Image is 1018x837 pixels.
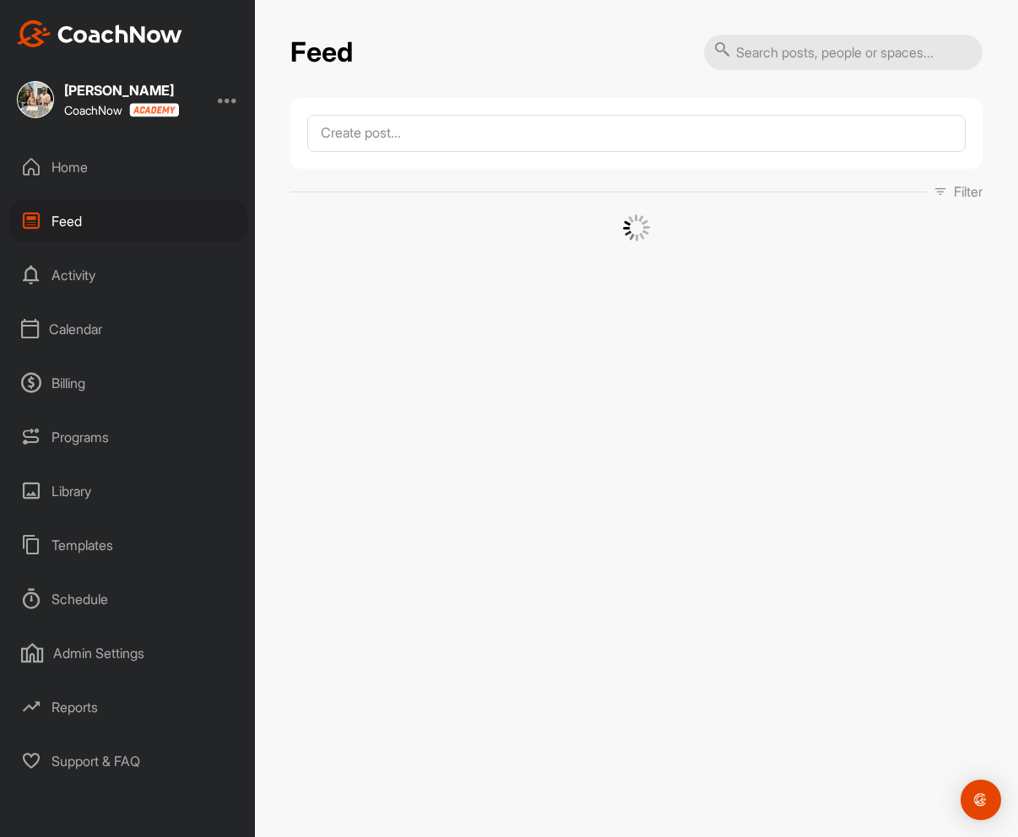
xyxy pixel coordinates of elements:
[17,81,54,118] img: square_84417cfe2ddda32c444fbe7f80486063.jpg
[9,308,247,350] div: Calendar
[9,740,247,782] div: Support & FAQ
[9,254,247,296] div: Activity
[9,146,247,188] div: Home
[9,200,247,242] div: Feed
[290,36,353,69] h2: Feed
[9,632,247,674] div: Admin Settings
[64,84,179,97] div: [PERSON_NAME]
[9,686,247,728] div: Reports
[704,35,983,70] input: Search posts, people or spaces...
[129,103,179,117] img: CoachNow acadmey
[954,181,983,202] p: Filter
[9,470,247,512] div: Library
[9,578,247,620] div: Schedule
[64,103,179,117] div: CoachNow
[17,20,182,47] img: CoachNow
[9,416,247,458] div: Programs
[9,362,247,404] div: Billing
[9,524,247,566] div: Templates
[961,780,1001,820] div: Open Intercom Messenger
[623,214,650,241] img: G6gVgL6ErOh57ABN0eRmCEwV0I4iEi4d8EwaPGI0tHgoAbU4EAHFLEQAh+QQFCgALACwIAA4AGAASAAAEbHDJSesaOCdk+8xg...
